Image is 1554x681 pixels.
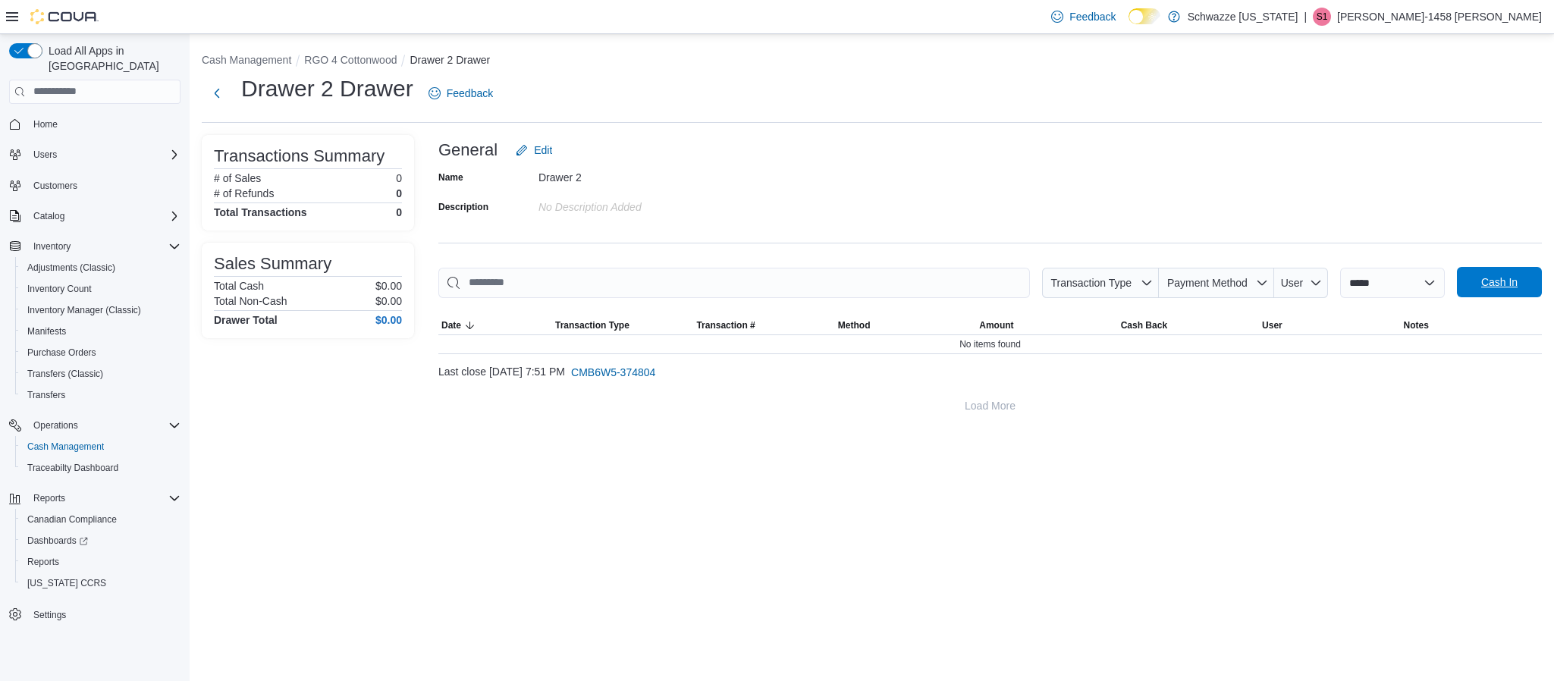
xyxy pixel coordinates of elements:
[1274,268,1328,298] button: User
[538,195,742,213] div: No Description added
[438,141,498,159] h3: General
[27,146,63,164] button: Users
[15,573,187,594] button: [US_STATE] CCRS
[27,207,71,225] button: Catalog
[33,492,65,504] span: Reports
[21,280,181,298] span: Inventory Count
[3,113,187,135] button: Home
[959,338,1021,350] span: No items found
[27,604,181,623] span: Settings
[21,459,124,477] a: Traceabilty Dashboard
[214,147,385,165] h3: Transactions Summary
[27,283,92,295] span: Inventory Count
[1481,275,1518,290] span: Cash In
[33,118,58,130] span: Home
[214,255,331,273] h3: Sales Summary
[27,262,115,274] span: Adjustments (Classic)
[565,357,661,388] button: CMB6W5-374804
[21,532,94,550] a: Dashboards
[21,553,65,571] a: Reports
[1337,8,1542,26] p: [PERSON_NAME]-1458 [PERSON_NAME]
[21,386,181,404] span: Transfers
[15,257,187,278] button: Adjustments (Classic)
[27,556,59,568] span: Reports
[214,172,261,184] h6: # of Sales
[27,115,181,133] span: Home
[510,135,558,165] button: Edit
[27,146,181,164] span: Users
[21,259,181,277] span: Adjustments (Classic)
[21,301,147,319] a: Inventory Manager (Classic)
[27,513,117,526] span: Canadian Compliance
[27,304,141,316] span: Inventory Manager (Classic)
[3,206,187,227] button: Catalog
[1404,319,1429,331] span: Notes
[214,280,264,292] h6: Total Cash
[552,316,693,334] button: Transaction Type
[21,344,181,362] span: Purchase Orders
[33,419,78,432] span: Operations
[202,78,232,108] button: Next
[1317,8,1328,26] span: S1
[27,325,66,337] span: Manifests
[1167,277,1248,289] span: Payment Method
[15,551,187,573] button: Reports
[1042,268,1159,298] button: Transaction Type
[21,532,181,550] span: Dashboards
[422,78,499,108] a: Feedback
[15,384,187,406] button: Transfers
[21,365,181,383] span: Transfers (Classic)
[1401,316,1542,334] button: Notes
[33,240,71,253] span: Inventory
[33,149,57,161] span: Users
[438,201,488,213] label: Description
[27,441,104,453] span: Cash Management
[438,268,1030,298] input: This is a search bar. As you type, the results lower in the page will automatically filter.
[15,457,187,479] button: Traceabilty Dashboard
[27,577,106,589] span: [US_STATE] CCRS
[21,438,181,456] span: Cash Management
[33,180,77,192] span: Customers
[27,489,181,507] span: Reports
[696,319,755,331] span: Transaction #
[27,489,71,507] button: Reports
[1118,316,1259,334] button: Cash Back
[555,319,629,331] span: Transaction Type
[42,43,181,74] span: Load All Apps in [GEOGRAPHIC_DATA]
[15,300,187,321] button: Inventory Manager (Classic)
[375,295,402,307] p: $0.00
[396,206,402,218] h4: 0
[438,171,463,184] label: Name
[27,207,181,225] span: Catalog
[396,172,402,184] p: 0
[33,210,64,222] span: Catalog
[21,344,102,362] a: Purchase Orders
[1188,8,1298,26] p: Schwazze [US_STATE]
[30,9,99,24] img: Cova
[15,278,187,300] button: Inventory Count
[15,321,187,342] button: Manifests
[1159,268,1274,298] button: Payment Method
[3,488,187,509] button: Reports
[538,165,742,184] div: Drawer 2
[27,389,65,401] span: Transfers
[21,365,109,383] a: Transfers (Classic)
[214,187,274,199] h6: # of Refunds
[27,416,84,435] button: Operations
[27,416,181,435] span: Operations
[21,322,72,340] a: Manifests
[441,319,461,331] span: Date
[21,280,98,298] a: Inventory Count
[15,342,187,363] button: Purchase Orders
[202,52,1542,71] nav: An example of EuiBreadcrumbs
[27,606,72,624] a: Settings
[976,316,1117,334] button: Amount
[1129,8,1160,24] input: Dark Mode
[438,316,552,334] button: Date
[1262,319,1282,331] span: User
[1121,319,1167,331] span: Cash Back
[1129,24,1129,25] span: Dark Mode
[9,107,181,665] nav: Complex example
[693,316,834,334] button: Transaction #
[3,236,187,257] button: Inventory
